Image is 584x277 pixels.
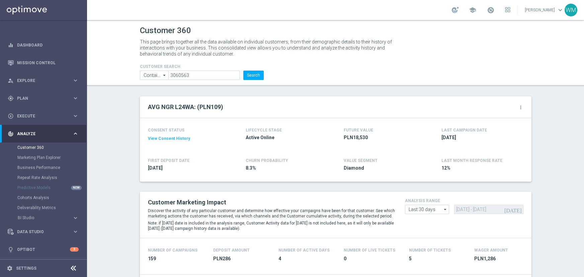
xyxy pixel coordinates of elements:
[161,71,168,80] i: arrow_drop_down
[17,203,86,213] div: Deliverability Metrics
[405,205,449,214] input: analysis range
[17,195,70,200] a: Cohorts Analysis
[243,71,264,80] button: Search
[17,153,86,163] div: Marketing Plan Explorer
[140,64,264,69] h4: CUSTOMER SEARCH
[246,165,324,171] span: 8.3%
[8,36,79,54] div: Dashboard
[409,248,451,253] h4: Number Of Tickets
[474,248,508,253] h4: Wager Amount
[246,128,282,132] h4: LIFECYCLE STAGE
[140,71,169,80] input: Contains
[17,155,70,160] a: Marketing Plan Explorer
[8,229,72,235] div: Data Studio
[17,165,70,170] a: Business Performance
[16,266,36,270] a: Settings
[8,78,72,84] div: Explore
[17,175,70,180] a: Repeat Rate Analysis
[17,145,70,150] a: Customer 360
[344,256,401,262] span: 0
[278,248,330,253] h4: Number of Active Days
[148,165,226,171] span: 2024-05-19
[17,163,86,173] div: Business Performance
[148,256,205,262] span: 159
[8,95,72,101] div: Plan
[474,256,531,262] span: PLN1,286
[148,248,197,253] h4: Number of Campaigns
[213,248,250,253] h4: Deposit Amount
[72,228,79,235] i: keyboard_arrow_right
[17,205,70,210] a: Deliverability Metrics
[17,173,86,183] div: Repeat Rate Analysis
[524,5,565,15] a: [PERSON_NAME]keyboard_arrow_down
[8,95,14,101] i: gps_fixed
[72,215,79,221] i: keyboard_arrow_right
[17,241,70,258] a: Optibot
[405,198,523,203] h4: analysis range
[441,158,502,163] span: LAST MONTH RESPONSE RATE
[7,247,79,252] button: lightbulb Optibot 3
[8,131,14,137] i: track_changes
[344,158,378,163] h4: VALUE SEGMENT
[17,132,72,136] span: Analyze
[18,216,72,220] div: BI Studio
[148,208,395,219] p: Discover the activity of any particular customer and determine how effective your campaigns have ...
[148,136,190,142] button: View Consent History
[17,215,79,220] button: BI Studio keyboard_arrow_right
[441,165,520,171] span: 12%
[140,39,398,57] p: This page brings together all the data available on individual customers, from their demographic ...
[71,186,82,190] div: NEW
[518,105,523,110] i: more_vert
[213,256,270,262] span: PLN286
[8,42,14,48] i: equalizer
[8,54,79,72] div: Mission Control
[7,131,79,136] button: track_changes Analyze keyboard_arrow_right
[18,216,66,220] span: BI Studio
[7,78,79,83] button: person_search Explore keyboard_arrow_right
[344,134,422,141] span: PLN18,530
[168,71,240,80] input: Enter CID, Email, name or phone
[17,114,72,118] span: Execute
[8,78,14,84] i: person_search
[8,241,79,258] div: Optibot
[7,96,79,101] button: gps_fixed Plan keyboard_arrow_right
[72,95,79,101] i: keyboard_arrow_right
[7,42,79,48] button: equalizer Dashboard
[344,165,422,171] span: Diamond
[7,60,79,66] button: Mission Control
[72,113,79,119] i: keyboard_arrow_right
[7,265,13,271] i: settings
[72,77,79,84] i: keyboard_arrow_right
[7,113,79,119] button: play_circle_outline Execute keyboard_arrow_right
[70,247,79,252] div: 3
[246,158,288,163] span: CHURN PROBABILITY
[8,113,72,119] div: Execute
[17,79,72,83] span: Explore
[72,130,79,137] i: keyboard_arrow_right
[278,256,336,262] span: 4
[17,36,79,54] a: Dashboard
[8,131,72,137] div: Analyze
[17,230,72,234] span: Data Studio
[17,54,79,72] a: Mission Control
[7,229,79,235] button: Data Studio keyboard_arrow_right
[442,205,449,214] i: arrow_drop_down
[565,4,577,16] div: WM
[148,128,226,132] h4: CONSENT STATUS
[409,256,466,262] span: 5
[148,103,223,111] h2: AVG NGR L24WA: (PLN109)
[469,6,476,14] span: school
[17,96,72,100] span: Plan
[17,183,86,193] div: Predictive Models
[8,247,14,253] i: lightbulb
[557,6,564,14] span: keyboard_arrow_down
[17,143,86,153] div: Customer 360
